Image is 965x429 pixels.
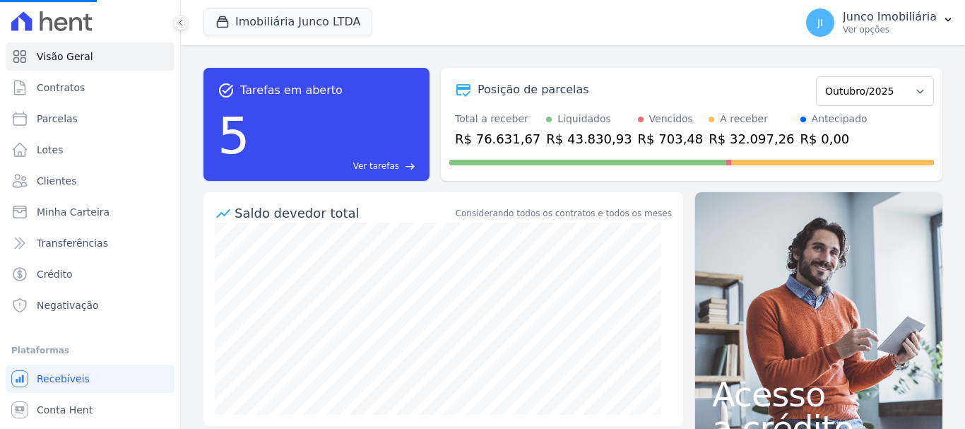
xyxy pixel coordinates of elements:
[37,174,76,188] span: Clientes
[6,198,174,226] a: Minha Carteira
[37,372,90,386] span: Recebíveis
[6,42,174,71] a: Visão Geral
[405,161,415,172] span: east
[456,207,672,220] div: Considerando todos os contratos e todos os meses
[812,112,868,127] div: Antecipado
[353,160,399,172] span: Ver tarefas
[557,112,611,127] div: Liquidados
[478,81,589,98] div: Posição de parcelas
[218,99,250,172] div: 5
[235,204,453,223] div: Saldo devedor total
[37,81,85,95] span: Contratos
[6,260,174,288] a: Crédito
[817,18,823,28] span: JI
[720,112,768,127] div: A receber
[709,129,794,148] div: R$ 32.097,26
[218,82,235,99] span: task_alt
[37,205,109,219] span: Minha Carteira
[455,112,540,127] div: Total a receber
[37,267,73,281] span: Crédito
[6,136,174,164] a: Lotes
[546,129,632,148] div: R$ 43.830,93
[37,143,64,157] span: Lotes
[6,365,174,393] a: Recebíveis
[649,112,693,127] div: Vencidos
[37,112,78,126] span: Parcelas
[37,298,99,312] span: Negativação
[37,403,93,417] span: Conta Hent
[11,342,169,359] div: Plataformas
[37,236,108,250] span: Transferências
[256,160,415,172] a: Ver tarefas east
[712,377,925,411] span: Acesso
[203,8,372,35] button: Imobiliária Junco LTDA
[6,105,174,133] a: Parcelas
[6,229,174,257] a: Transferências
[6,74,174,102] a: Contratos
[843,24,937,35] p: Ver opções
[843,10,937,24] p: Junco Imobiliária
[455,129,540,148] div: R$ 76.631,67
[6,396,174,424] a: Conta Hent
[638,129,704,148] div: R$ 703,48
[795,3,965,42] button: JI Junco Imobiliária Ver opções
[6,291,174,319] a: Negativação
[240,82,343,99] span: Tarefas em aberto
[37,49,93,64] span: Visão Geral
[6,167,174,195] a: Clientes
[800,129,868,148] div: R$ 0,00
